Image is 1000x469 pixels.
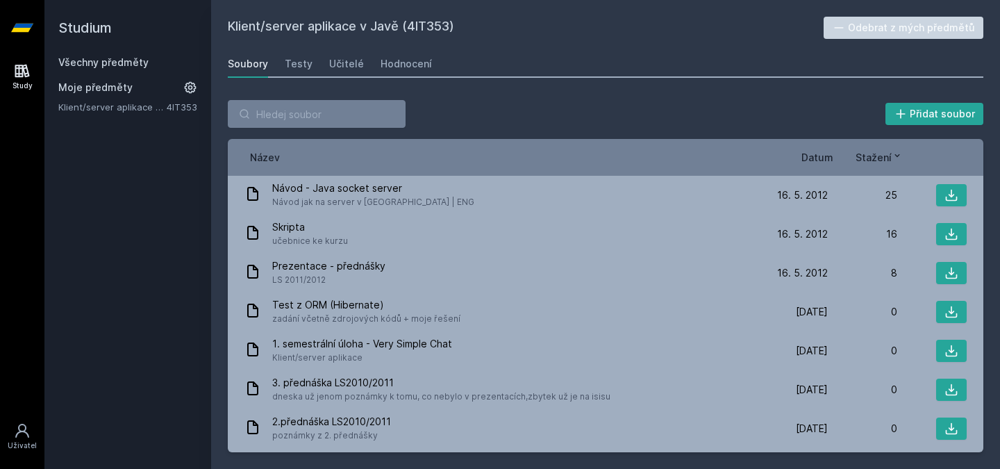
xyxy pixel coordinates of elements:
span: Moje předměty [58,81,133,94]
h2: Klient/server aplikace v Javě (4IT353) [228,17,824,39]
span: Test z ORM (Hibernate) [272,298,460,312]
a: Všechny předměty [58,56,149,68]
span: zadání včetně zdrojových kódů + moje řešení [272,312,460,326]
a: Učitelé [329,50,364,78]
span: Návod - Java socket server [272,181,474,195]
span: 2.přednáška LS2010/2011 [272,415,391,429]
button: Odebrat z mých předmětů [824,17,984,39]
a: Uživatel [3,415,42,458]
div: 0 [828,344,897,358]
a: Study [3,56,42,98]
span: 16. 5. 2012 [777,227,828,241]
div: 0 [828,383,897,397]
div: Study [12,81,33,91]
span: Prezentace - přednášky [272,259,385,273]
span: [DATE] [796,344,828,358]
a: Klient/server aplikace v [GEOGRAPHIC_DATA] [58,100,167,114]
span: Stažení [856,150,892,165]
button: Datum [801,150,833,165]
span: Klient/server aplikace [272,351,452,365]
a: 4IT353 [167,101,197,113]
span: [DATE] [796,422,828,436]
div: Testy [285,57,312,71]
span: 16. 5. 2012 [777,266,828,280]
span: 16. 5. 2012 [777,188,828,202]
span: [DATE] [796,305,828,319]
a: Soubory [228,50,268,78]
span: 1. semestrální úloha - Very Simple Chat [272,337,452,351]
span: Návod jak na server v [GEOGRAPHIC_DATA] | ENG [272,195,474,209]
div: 0 [828,422,897,436]
a: Hodnocení [381,50,432,78]
button: Stažení [856,150,903,165]
div: 25 [828,188,897,202]
span: 3. přednáška LS2010/2011 [272,376,610,390]
input: Hledej soubor [228,100,406,128]
span: LS 2011/2012 [272,273,385,287]
div: 8 [828,266,897,280]
span: poznámky z 2. přednášky [272,429,391,443]
a: Testy [285,50,312,78]
div: 16 [828,227,897,241]
span: Skripta [272,220,348,234]
div: Soubory [228,57,268,71]
div: Uživatel [8,441,37,451]
div: 0 [828,305,897,319]
div: Hodnocení [381,57,432,71]
span: dneska už jenom poznámky k tomu, co nebylo v prezentacích,zbytek už je na isisu [272,390,610,404]
span: učebnice ke kurzu [272,234,348,248]
button: Název [250,150,280,165]
button: Přidat soubor [885,103,984,125]
div: Učitelé [329,57,364,71]
span: [DATE] [796,383,828,397]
